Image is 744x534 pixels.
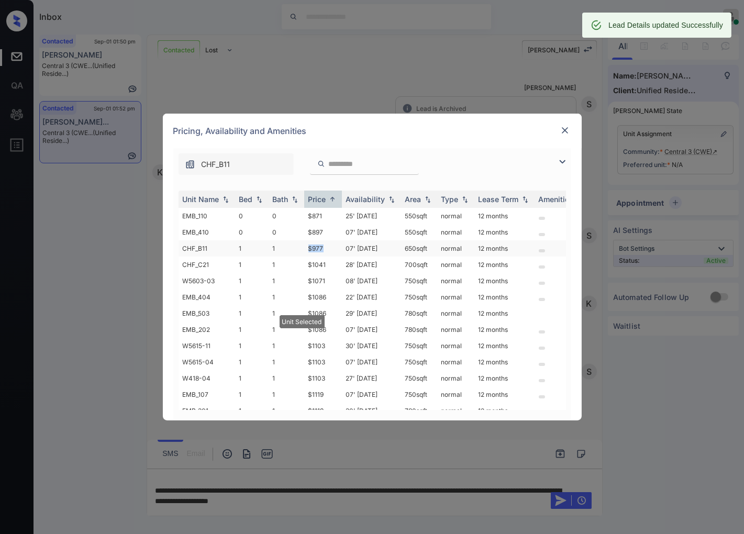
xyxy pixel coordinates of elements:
[179,208,235,224] td: EMB_110
[556,155,569,168] img: icon-zuma
[235,240,269,257] td: 1
[269,289,304,305] td: 1
[304,208,342,224] td: $871
[179,257,235,273] td: CHF_C21
[179,273,235,289] td: W5603-03
[179,240,235,257] td: CHF_B11
[179,370,235,386] td: W418-04
[474,305,535,321] td: 12 months
[269,321,304,338] td: 1
[342,208,401,224] td: 25' [DATE]
[254,196,264,203] img: sorting
[235,386,269,403] td: 1
[401,354,437,370] td: 750 sqft
[269,273,304,289] td: 1
[401,305,437,321] td: 780 sqft
[235,338,269,354] td: 1
[437,321,474,338] td: normal
[342,224,401,240] td: 07' [DATE]
[342,257,401,273] td: 28' [DATE]
[235,208,269,224] td: 0
[474,224,535,240] td: 12 months
[437,354,474,370] td: normal
[474,354,535,370] td: 12 months
[235,370,269,386] td: 1
[220,196,231,203] img: sorting
[235,224,269,240] td: 0
[474,403,535,419] td: 12 months
[179,289,235,305] td: EMB_404
[235,321,269,338] td: 1
[269,338,304,354] td: 1
[273,195,288,204] div: Bath
[437,305,474,321] td: normal
[460,196,470,203] img: sorting
[401,208,437,224] td: 550 sqft
[401,240,437,257] td: 650 sqft
[437,386,474,403] td: normal
[304,257,342,273] td: $1041
[269,208,304,224] td: 0
[179,338,235,354] td: W5615-11
[342,354,401,370] td: 07' [DATE]
[437,257,474,273] td: normal
[304,305,342,321] td: $1086
[163,114,582,148] div: Pricing, Availability and Amenities
[269,403,304,419] td: 1
[405,195,421,204] div: Area
[437,240,474,257] td: normal
[304,224,342,240] td: $897
[179,305,235,321] td: EMB_503
[327,195,338,203] img: sorting
[342,273,401,289] td: 08' [DATE]
[269,257,304,273] td: 1
[342,370,401,386] td: 27' [DATE]
[235,354,269,370] td: 1
[235,257,269,273] td: 1
[185,159,195,170] img: icon-zuma
[342,338,401,354] td: 30' [DATE]
[401,338,437,354] td: 750 sqft
[308,195,326,204] div: Price
[304,354,342,370] td: $1103
[179,386,235,403] td: EMB_107
[437,273,474,289] td: normal
[235,305,269,321] td: 1
[608,16,723,35] div: Lead Details updated Successfully
[474,386,535,403] td: 12 months
[202,159,230,170] span: CHF_B11
[401,273,437,289] td: 750 sqft
[520,196,530,203] img: sorting
[290,196,300,203] img: sorting
[183,195,219,204] div: Unit Name
[539,195,574,204] div: Amenities
[386,196,397,203] img: sorting
[179,224,235,240] td: EMB_410
[269,370,304,386] td: 1
[342,240,401,257] td: 07' [DATE]
[401,370,437,386] td: 750 sqft
[304,386,342,403] td: $1119
[474,257,535,273] td: 12 months
[401,403,437,419] td: 780 sqft
[235,273,269,289] td: 1
[437,403,474,419] td: normal
[304,403,342,419] td: $1119
[437,208,474,224] td: normal
[235,289,269,305] td: 1
[269,354,304,370] td: 1
[401,224,437,240] td: 550 sqft
[437,370,474,386] td: normal
[269,240,304,257] td: 1
[474,240,535,257] td: 12 months
[401,386,437,403] td: 750 sqft
[401,289,437,305] td: 750 sqft
[441,195,459,204] div: Type
[342,289,401,305] td: 22' [DATE]
[423,196,433,203] img: sorting
[474,289,535,305] td: 12 months
[437,289,474,305] td: normal
[342,403,401,419] td: 30' [DATE]
[317,159,325,169] img: icon-zuma
[235,403,269,419] td: 1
